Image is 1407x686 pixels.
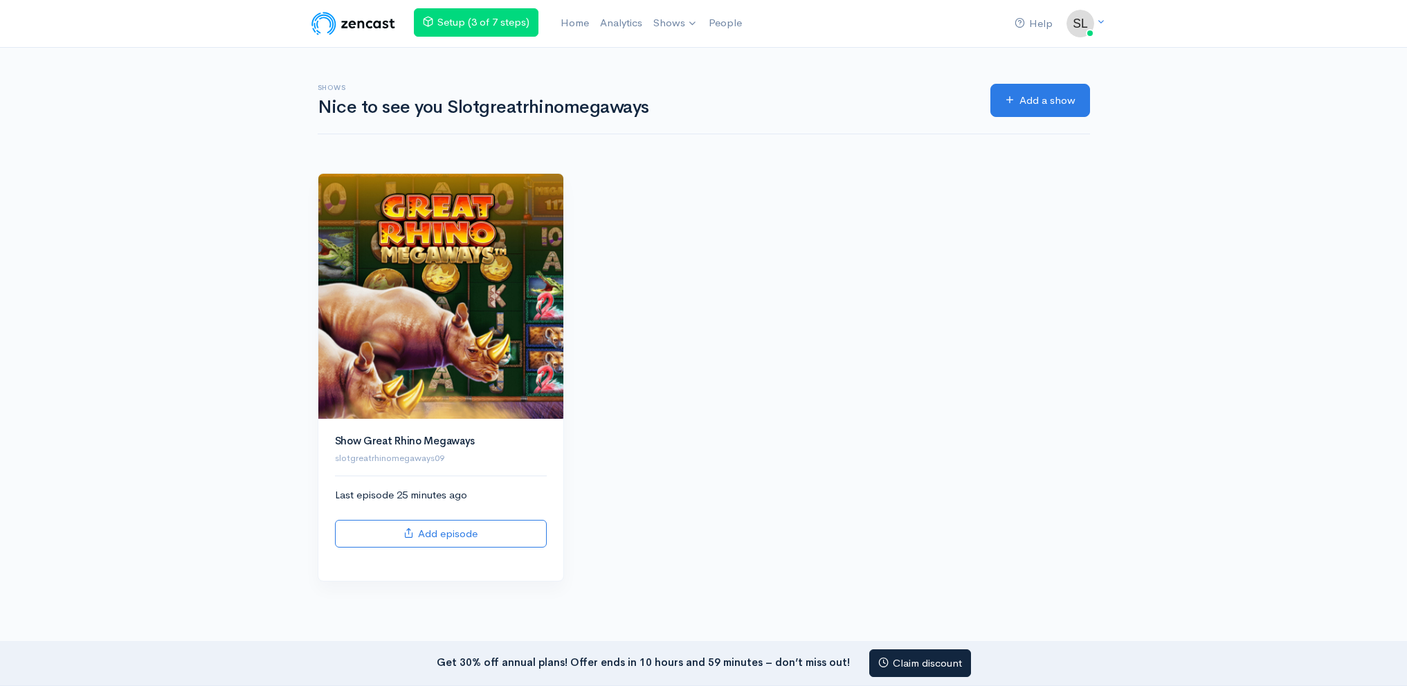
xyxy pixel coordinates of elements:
[318,98,974,118] h1: Nice to see you Slotgreatrhinomegaways
[318,174,563,419] img: Show Great Rhino Megaways
[335,487,547,548] div: Last episode 25 minutes ago
[703,8,747,38] a: People
[335,434,475,447] a: Show Great Rhino Megaways
[648,8,703,39] a: Shows
[594,8,648,38] a: Analytics
[309,10,397,37] img: ZenCast Logo
[335,451,547,465] p: slotgreatrhinomegaways09
[318,84,974,91] h6: Shows
[869,649,971,678] a: Claim discount
[1066,10,1094,37] img: ...
[555,8,594,38] a: Home
[1009,9,1058,39] a: Help
[990,84,1090,118] a: Add a show
[437,655,850,668] strong: Get 30% off annual plans! Offer ends in 10 hours and 59 minutes – don’t miss out!
[335,520,547,548] a: Add episode
[414,8,538,37] a: Setup (3 of 7 steps)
